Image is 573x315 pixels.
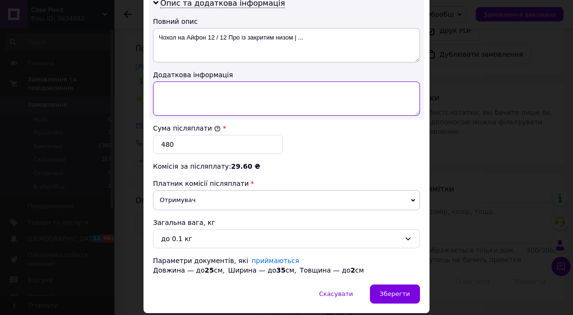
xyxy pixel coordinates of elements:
[319,290,353,297] span: Скасувати
[380,290,410,297] span: Зберегти
[231,163,260,170] span: 29.60 ₴
[276,266,285,274] span: 35
[153,162,420,171] div: Комісія за післяплату:
[153,256,420,275] div: Параметри документів, які Довжина — до см, Ширина — до см, Товщина — до см
[350,266,355,274] span: 2
[153,28,420,62] textarea: Чохол на Айфон 12 / 12 Про із закритим низом | ...
[205,266,214,274] span: 25
[153,70,420,80] div: Додаткова інформація
[153,17,420,26] div: Повний опис
[153,218,420,227] div: Загальна вага, кг
[161,234,400,244] div: до 0.1 кг
[153,190,420,210] span: Отримувач
[252,257,299,264] a: приймаються
[153,124,221,132] label: Сума післяплати
[153,180,249,187] span: Платник комісії післяплати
